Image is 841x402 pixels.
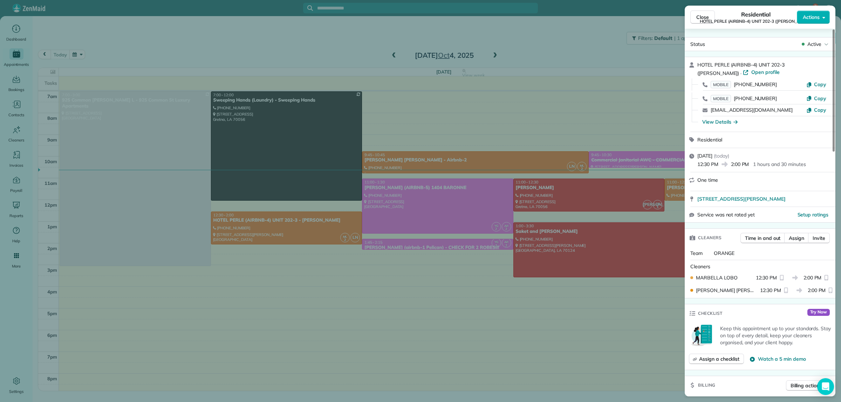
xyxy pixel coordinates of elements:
span: 2:00 PM [731,161,749,168]
span: Copy [814,95,826,102]
a: [STREET_ADDRESS][PERSON_NAME] [697,195,831,202]
span: Active [807,41,821,48]
span: Team [690,250,703,256]
button: Assign [784,233,809,243]
span: MARBELLA LOBO [696,274,738,281]
span: 2:00 PM [808,287,826,294]
span: Residential [697,137,722,143]
span: 12:30 PM [760,287,781,294]
button: Invite [808,233,830,243]
button: Time in and out [740,233,785,243]
span: Actions [803,14,820,21]
span: HOTEL PERLE (AIRBNB-4) UNIT 202-3 ([PERSON_NAME]) [700,19,812,24]
span: 2:00 PM [804,274,822,281]
p: 1 hours and 30 minutes [753,161,806,168]
span: ( today ) [714,153,729,159]
span: HOTEL PERLE (AIRBNB-4) UNIT 202-3 ([PERSON_NAME]) [697,62,785,76]
span: Assign a checklist [699,355,739,362]
span: [PERSON_NAME] [PERSON_NAME] [696,287,757,294]
span: Try Now [807,309,830,316]
span: Checklist [698,310,723,317]
span: Cleaners [690,263,710,270]
span: [DATE] [697,153,712,159]
span: Residential [741,10,771,19]
span: Watch a 5 min demo [758,355,806,362]
button: Watch a 5 min demo [750,355,806,362]
button: Close [690,11,715,24]
span: [STREET_ADDRESS][PERSON_NAME] [697,195,786,202]
span: Copy [814,81,826,88]
span: · [739,70,743,76]
span: 12:30 PM [756,274,777,281]
button: View Details [702,118,738,125]
span: MOBILE [711,81,731,88]
span: Copy [814,107,826,113]
span: Service was not rated yet [697,211,755,219]
span: ORANGE [714,250,734,256]
a: Open profile [743,69,780,76]
button: Copy [806,95,826,102]
span: [PHONE_NUMBER] [734,81,777,88]
span: Time in and out [745,235,780,242]
a: MOBILE[PHONE_NUMBER] [711,95,777,102]
span: Billing actions [791,382,822,389]
span: Billing [698,382,716,389]
span: Setup ratings [798,212,829,218]
p: Keep this appointment up to your standards. Stay on top of every detail, keep your cleaners organ... [720,325,831,346]
span: MOBILE [711,95,731,102]
span: Close [696,14,709,21]
button: Copy [806,81,826,88]
button: Copy [806,106,826,113]
span: One time [697,177,718,183]
span: Status [690,41,705,47]
span: [PHONE_NUMBER] [734,95,777,102]
button: Setup ratings [798,211,829,218]
span: Open profile [751,69,780,76]
span: 12:30 PM [697,161,718,168]
span: Cleaners [698,234,722,241]
button: Assign a checklist [689,354,744,364]
span: Assign [789,235,804,242]
span: Invite [813,235,825,242]
a: MOBILE[PHONE_NUMBER] [711,81,777,88]
div: Open Intercom Messenger [817,378,834,395]
a: [EMAIL_ADDRESS][DOMAIN_NAME] [711,107,793,113]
